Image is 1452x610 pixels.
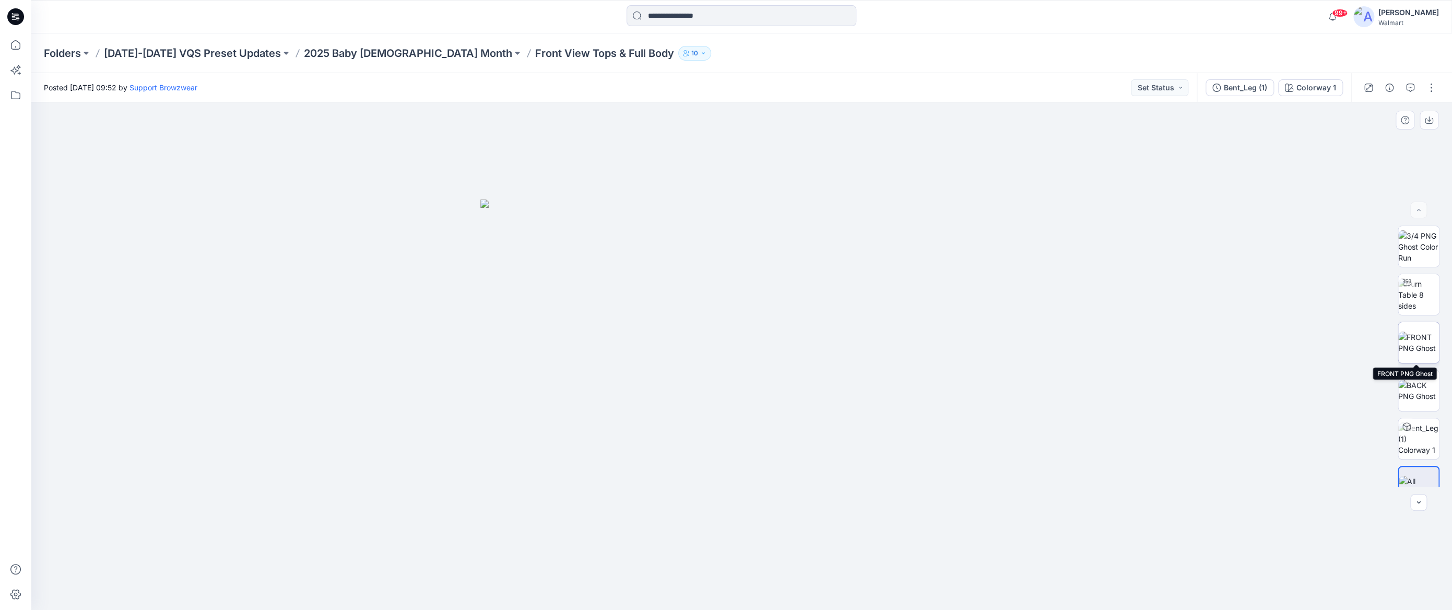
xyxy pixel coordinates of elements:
div: [PERSON_NAME] [1378,6,1439,19]
a: Support Browzwear [129,83,197,92]
a: [DATE]-[DATE] VQS Preset Updates [104,46,281,61]
img: BACK PNG Ghost [1398,380,1439,402]
button: Details [1381,79,1398,96]
div: Bent_Leg (1) [1224,82,1267,93]
p: 10 [691,48,698,59]
a: 2025 Baby [DEMOGRAPHIC_DATA] Month [304,46,512,61]
span: Posted [DATE] 09:52 by [44,82,197,93]
button: Bent_Leg (1) [1206,79,1274,96]
div: Colorway 1 [1296,82,1336,93]
img: All colorways [1399,476,1438,498]
img: 3/4 PNG Ghost Color Run [1398,230,1439,263]
div: Walmart [1378,19,1439,27]
a: Folders [44,46,81,61]
img: Turn Table 8 sides [1398,278,1439,311]
img: FRONT PNG Ghost [1398,332,1439,354]
p: Front View Tops & Full Body [535,46,674,61]
button: 10 [678,46,711,61]
span: 99+ [1332,9,1348,17]
img: Bent_Leg (1) Colorway 1 [1398,423,1439,455]
img: avatar [1353,6,1374,27]
img: eyJhbGciOiJIUzI1NiIsImtpZCI6IjAiLCJzbHQiOiJzZXMiLCJ0eXAiOiJKV1QifQ.eyJkYXRhIjp7InR5cGUiOiJzdG9yYW... [480,200,1002,610]
button: Colorway 1 [1278,79,1343,96]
